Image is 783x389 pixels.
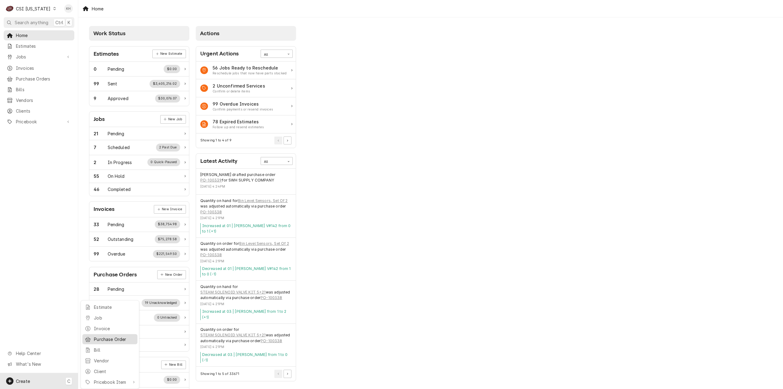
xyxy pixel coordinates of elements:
[94,336,135,342] div: Purchase Order
[94,379,129,385] div: Pricebook Item
[94,315,135,321] div: Job
[94,368,135,375] div: Client
[94,304,135,310] div: Estimate
[94,325,135,332] div: Invoice
[94,347,135,353] div: Bill
[94,357,135,364] div: Vendor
